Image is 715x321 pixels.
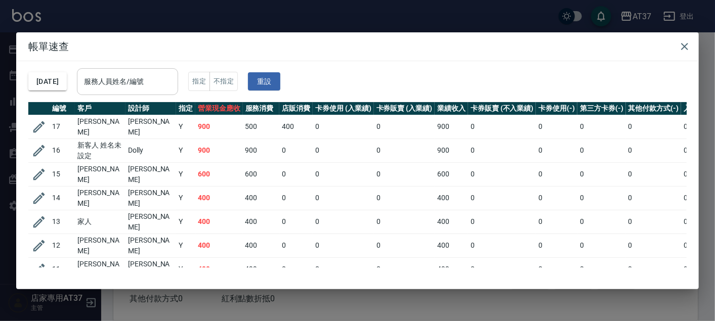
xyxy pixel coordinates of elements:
td: 0 [468,115,536,139]
th: 第三方卡券(-) [577,102,626,115]
button: [DATE] [28,72,67,91]
td: 0 [279,234,313,257]
th: 編號 [50,102,75,115]
td: 499 [435,257,468,281]
td: 0 [577,186,626,210]
td: 400 [435,186,468,210]
td: 900 [195,139,243,162]
td: 14 [50,186,75,210]
td: [PERSON_NAME] [75,257,125,281]
td: Y [176,139,195,162]
td: 0 [626,162,682,186]
td: 0 [626,186,682,210]
th: 業績收入 [435,102,468,115]
td: 0 [313,234,374,257]
button: 不指定 [209,72,238,91]
td: 0 [468,139,536,162]
td: 900 [195,115,243,139]
td: 0 [313,257,374,281]
td: [PERSON_NAME] [125,186,176,210]
td: 0 [536,139,577,162]
td: Y [176,257,195,281]
td: 0 [626,234,682,257]
td: 0 [374,210,435,234]
td: 新客人 姓名未設定 [75,139,125,162]
td: 0 [279,210,313,234]
td: 0 [536,115,577,139]
td: 11 [50,257,75,281]
td: 0 [313,115,374,139]
td: 499 [243,257,280,281]
td: [PERSON_NAME] [125,257,176,281]
th: 卡券販賣 (入業績) [374,102,435,115]
td: 600 [195,162,243,186]
td: 0 [279,186,313,210]
td: 0 [313,139,374,162]
td: 15 [50,162,75,186]
td: 400 [243,210,280,234]
td: 0 [626,257,682,281]
button: 重設 [248,72,280,91]
td: 0 [374,234,435,257]
th: 其他付款方式(-) [626,102,682,115]
td: 499 [195,257,243,281]
td: 0 [374,257,435,281]
td: 家人 [75,210,125,234]
td: 400 [195,210,243,234]
th: 卡券使用 (入業績) [313,102,374,115]
td: 400 [435,234,468,257]
th: 客戶 [75,102,125,115]
td: Y [176,234,195,257]
button: 指定 [188,72,210,91]
td: 0 [536,257,577,281]
td: 0 [279,162,313,186]
td: 0 [626,139,682,162]
td: 400 [243,234,280,257]
th: 卡券使用(-) [536,102,577,115]
td: [PERSON_NAME] [75,186,125,210]
td: 0 [468,162,536,186]
h2: 帳單速查 [16,32,699,61]
td: 0 [374,162,435,186]
td: 0 [536,234,577,257]
td: 0 [279,139,313,162]
td: [PERSON_NAME] [75,115,125,139]
td: 400 [435,210,468,234]
td: 600 [243,162,280,186]
td: 13 [50,210,75,234]
td: 0 [374,186,435,210]
td: 0 [577,162,626,186]
td: Dolly [125,139,176,162]
td: Y [176,162,195,186]
td: 0 [313,162,374,186]
td: 600 [435,162,468,186]
td: 0 [536,210,577,234]
td: 0 [313,186,374,210]
td: 900 [435,139,468,162]
td: 0 [626,210,682,234]
td: [PERSON_NAME] [125,162,176,186]
td: [PERSON_NAME] [75,234,125,257]
td: 900 [243,139,280,162]
td: 900 [435,115,468,139]
td: 0 [577,210,626,234]
td: 0 [577,139,626,162]
td: [PERSON_NAME] [125,234,176,257]
td: 17 [50,115,75,139]
td: Y [176,115,195,139]
td: 16 [50,139,75,162]
td: 0 [577,115,626,139]
td: 400 [195,234,243,257]
td: Y [176,210,195,234]
td: 0 [536,162,577,186]
td: [PERSON_NAME] [125,210,176,234]
th: 店販消費 [279,102,313,115]
td: 0 [374,139,435,162]
td: 0 [468,186,536,210]
td: 0 [374,115,435,139]
td: Y [176,186,195,210]
td: 0 [468,234,536,257]
th: 卡券販賣 (不入業績) [468,102,536,115]
td: 0 [536,186,577,210]
td: 0 [468,210,536,234]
